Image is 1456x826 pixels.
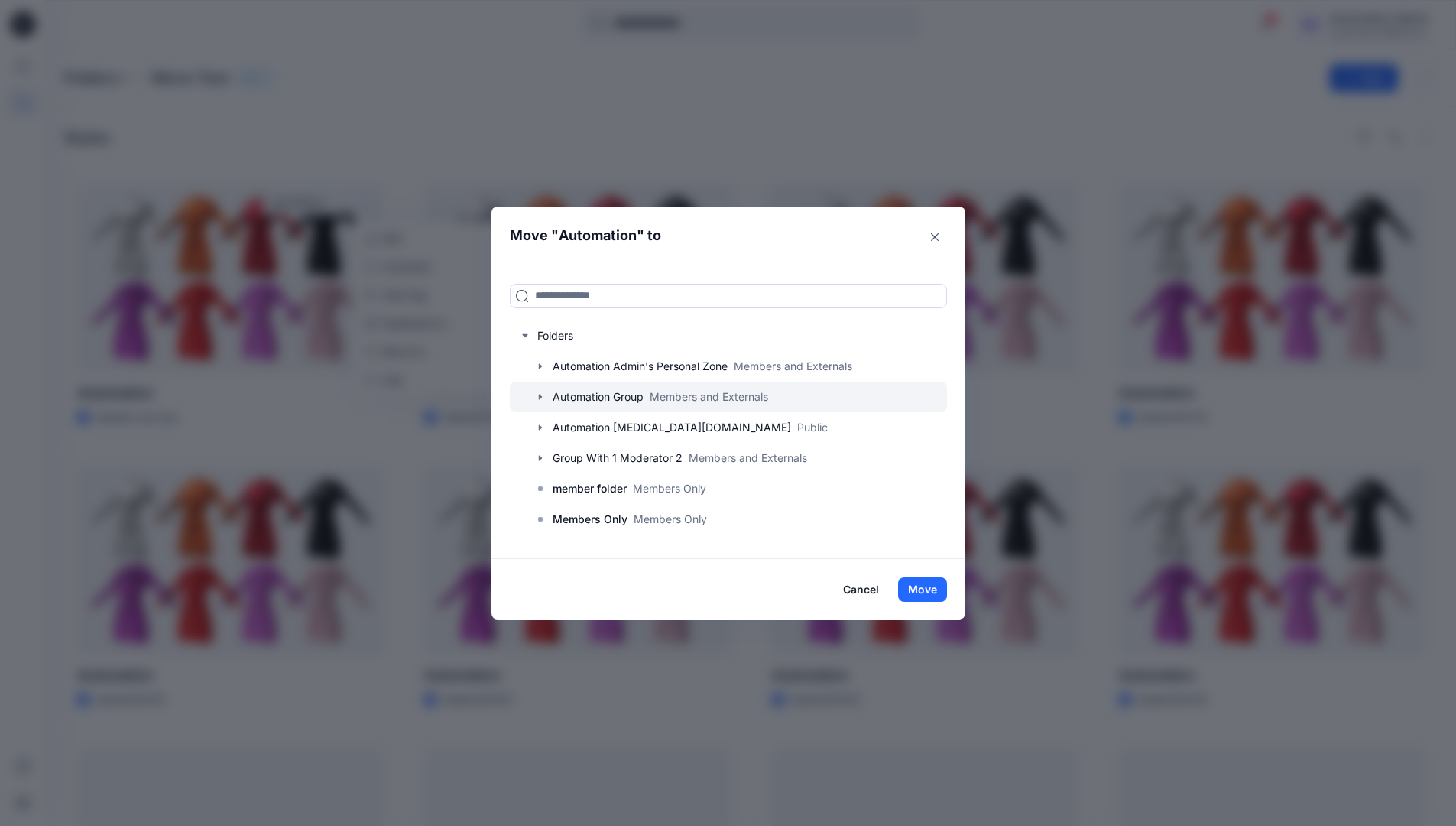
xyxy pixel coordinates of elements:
[923,225,947,249] button: Close
[634,511,707,527] p: Members Only
[833,577,889,602] button: Cancel
[633,480,706,496] p: Members Only
[553,510,627,528] p: Members Only
[491,206,942,265] header: Move " " to
[553,480,627,498] p: member folder
[898,577,947,602] button: Move
[559,225,637,246] p: Automation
